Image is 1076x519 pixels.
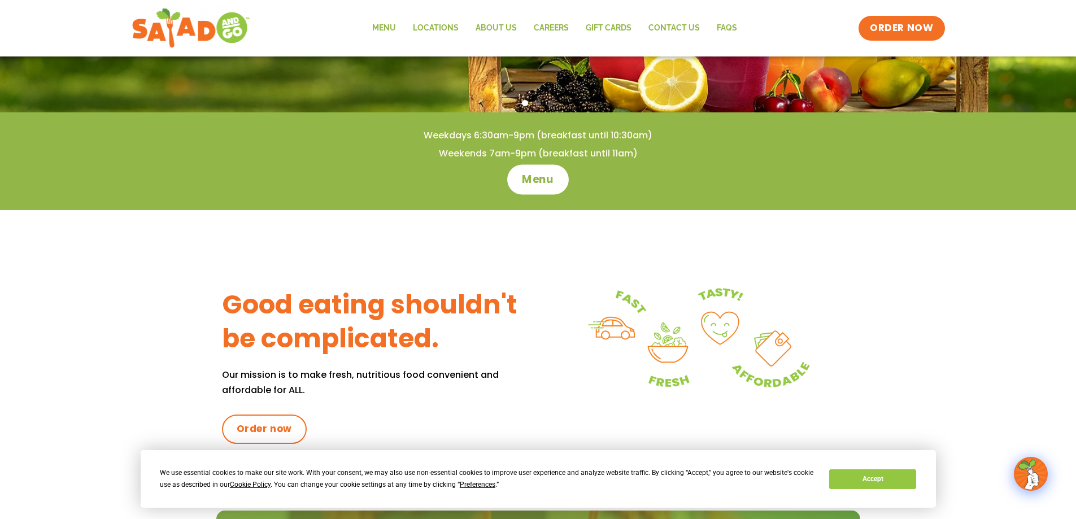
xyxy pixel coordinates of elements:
a: Menu [507,164,569,194]
span: Order now [237,422,292,436]
a: Locations [404,15,467,41]
h3: Good eating shouldn't be complicated. [222,288,538,356]
a: FAQs [708,15,746,41]
h4: Weekends 7am-9pm (breakfast until 11am) [23,147,1053,160]
span: Go to slide 3 [548,100,554,106]
a: Contact Us [640,15,708,41]
span: Cookie Policy [230,481,271,489]
span: Go to slide 1 [522,100,528,106]
p: Our mission is to make fresh, nutritious food convenient and affordable for ALL. [222,367,538,398]
a: GIFT CARDS [577,15,640,41]
a: About Us [467,15,525,41]
a: ORDER NOW [859,16,944,41]
button: Accept [829,469,916,489]
img: new-SAG-logo-768×292 [132,6,251,51]
a: Menu [364,15,404,41]
img: wpChatIcon [1015,458,1047,490]
nav: Menu [364,15,746,41]
div: Cookie Consent Prompt [141,450,936,508]
a: Order now [222,415,307,444]
span: Go to slide 2 [535,100,541,106]
div: We use essential cookies to make our site work. With your consent, we may also use non-essential ... [160,467,816,491]
span: ORDER NOW [870,21,933,35]
span: Preferences [460,481,495,489]
a: Careers [525,15,577,41]
span: Menu [522,172,554,187]
h4: Weekdays 6:30am-9pm (breakfast until 10:30am) [23,129,1053,142]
